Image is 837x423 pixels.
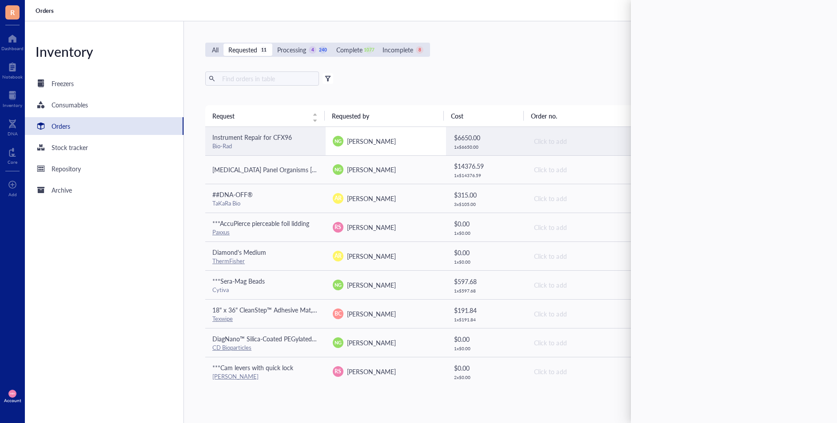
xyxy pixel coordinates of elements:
[36,7,56,15] a: Orders
[212,343,251,352] a: CD Bioparticles
[416,46,423,54] div: 8
[454,346,519,351] div: 1 x $ 0.00
[454,230,519,236] div: 1 x $ 0.00
[335,281,342,289] span: NG
[335,310,342,318] span: BC
[319,46,327,54] div: 240
[335,194,342,202] span: AR
[454,334,519,344] div: $ 0.00
[335,252,342,260] span: AR
[212,334,498,343] span: DiagNano™ Silica-Coated PEGylated Gold Nanorods, 10 nm, Absorption Max 850 nm, 10 nm Silica Shell
[454,317,519,322] div: 1 x $ 191.84
[347,223,396,232] span: [PERSON_NAME]
[534,367,639,376] div: Click to add
[309,46,316,54] div: 4
[526,241,646,270] td: Click to add
[454,248,519,257] div: $ 0.00
[454,133,519,142] div: $ 6650.00
[8,159,17,165] div: Core
[212,199,319,207] div: TaKaRa Bio
[212,248,266,257] span: Diamond's Medium
[277,45,306,55] div: Processing
[335,368,341,376] span: RS
[335,138,342,145] span: NG
[534,309,639,319] div: Click to add
[52,164,81,174] div: Repository
[534,222,639,232] div: Click to add
[8,145,17,165] a: Core
[228,45,257,55] div: Requested
[1,46,24,51] div: Dashboard
[444,105,523,127] th: Cost
[212,111,307,121] span: Request
[454,259,519,265] div: 1 x $ 0.00
[8,131,18,136] div: DNA
[205,105,325,127] th: Request
[212,142,319,150] div: Bio-Rad
[454,219,519,229] div: $ 0.00
[454,375,519,380] div: 2 x $ 0.00
[212,165,403,174] span: [MEDICAL_DATA] Panel Organisms [GEOGRAPHIC_DATA][US_STATE]
[534,136,639,146] div: Click to add
[454,202,519,207] div: 3 x $ 105.00
[212,45,219,55] div: All
[526,127,646,156] td: Click to add
[526,299,646,328] td: Click to add
[383,45,413,55] div: Incomplete
[260,46,267,54] div: 11
[454,288,519,293] div: 1 x $ 597.68
[2,74,23,79] div: Notebook
[2,60,23,79] a: Notebook
[526,184,646,213] td: Click to add
[454,277,519,286] div: $ 597.68
[25,43,183,60] div: Inventory
[454,161,519,171] div: $ 14376.59
[212,363,293,372] span: ***Cam levers with quick lock
[219,72,315,85] input: Find orders in table
[526,328,646,357] td: Click to add
[25,117,183,135] a: Orders
[212,305,367,314] span: 18" x 36" CleanStep™ Adhesive Mat, Blue AMA183681B
[25,138,183,156] a: Stock tracker
[534,338,639,348] div: Click to add
[205,43,430,57] div: segmented control
[534,194,639,203] div: Click to add
[335,223,341,231] span: RS
[454,190,519,200] div: $ 315.00
[52,79,74,88] div: Freezers
[212,190,253,199] span: ##DNA-OFF®
[534,251,639,261] div: Click to add
[454,305,519,315] div: $ 191.84
[52,100,88,110] div: Consumables
[52,142,88,152] div: Stock tracker
[365,46,373,54] div: 1077
[10,7,15,18] span: R
[8,117,18,136] a: DNA
[25,181,183,199] a: Archive
[534,280,639,290] div: Click to add
[3,103,22,108] div: Inventory
[347,338,396,347] span: [PERSON_NAME]
[212,219,309,228] span: ***AccuPierce pierceable foil lidding
[212,286,319,294] div: Cytiva
[52,121,70,131] div: Orders
[3,88,22,108] a: Inventory
[212,277,265,285] span: ***Sera-Mag Beads
[347,367,396,376] span: [PERSON_NAME]
[212,257,245,265] a: ThermFisher
[347,309,396,318] span: [PERSON_NAME]
[526,270,646,299] td: Click to add
[347,252,396,261] span: [PERSON_NAME]
[347,194,396,203] span: [PERSON_NAME]
[1,32,24,51] a: Dashboard
[4,398,21,403] div: Account
[335,166,342,173] span: NG
[212,228,230,236] a: Paxxus
[454,363,519,373] div: $ 0.00
[336,45,363,55] div: Complete
[534,165,639,174] div: Click to add
[454,144,519,150] div: 1 x $ 6650.00
[526,357,646,386] td: Click to add
[25,160,183,178] a: Repository
[347,137,396,146] span: [PERSON_NAME]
